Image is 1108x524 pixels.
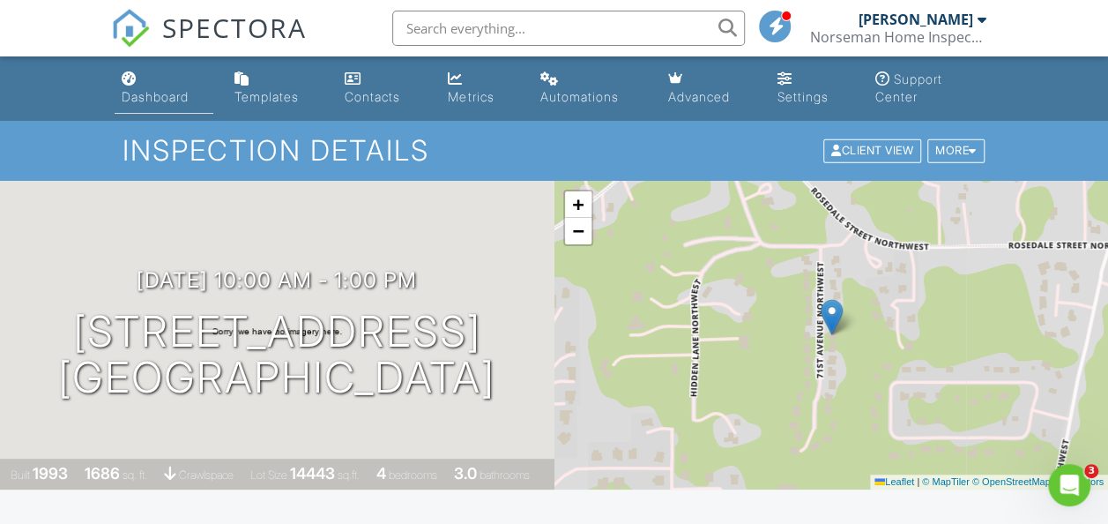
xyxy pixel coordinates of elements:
a: © MapTiler [922,476,970,487]
span: SPECTORA [162,9,307,46]
div: Support Center [874,71,941,104]
div: Client View [823,139,921,163]
img: The Best Home Inspection Software - Spectora [111,9,150,48]
div: Templates [234,89,299,104]
div: Norseman Home Inspections LLC [809,28,985,46]
span: bathrooms [480,468,530,482]
a: SPECTORA [111,24,307,61]
div: Advanced [668,89,730,104]
div: 1993 [33,464,68,483]
a: Automations (Basic) [533,64,647,114]
img: Marker [821,299,843,335]
h1: [STREET_ADDRESS] [GEOGRAPHIC_DATA] [58,309,495,402]
h3: [DATE] 10:00 am - 1:00 pm [137,268,417,292]
div: More [927,139,985,163]
span: Lot Size [250,468,287,482]
a: Support Center [867,64,993,114]
a: Advanced [661,64,756,114]
div: 3.0 [454,464,477,483]
span: 3 [1084,464,1098,478]
div: [PERSON_NAME] [858,11,972,28]
div: Dashboard [122,89,189,104]
a: Zoom out [565,218,591,244]
div: 14443 [290,464,335,483]
span: sq.ft. [338,468,360,482]
a: Settings [770,64,853,114]
a: Templates [227,64,323,114]
a: Metrics [441,64,518,114]
h1: Inspection Details [123,135,986,166]
div: 4 [376,464,386,483]
span: Built [11,468,30,482]
div: 1686 [85,464,120,483]
a: Contacts [338,64,427,114]
a: Dashboard [115,64,213,114]
div: Automations [540,89,619,104]
input: Search everything... [392,11,745,46]
span: + [572,193,584,215]
div: Contacts [345,89,400,104]
span: sq. ft. [123,468,147,482]
span: bedrooms [389,468,437,482]
iframe: Intercom live chat [1048,464,1090,506]
a: Zoom in [565,191,591,218]
a: Leaflet [874,476,914,487]
span: | [917,476,919,487]
div: Settings [777,89,829,104]
a: © OpenStreetMap contributors [972,476,1104,487]
span: crawlspace [179,468,234,482]
a: Client View [822,143,926,156]
span: − [572,220,584,242]
div: Metrics [448,89,494,104]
